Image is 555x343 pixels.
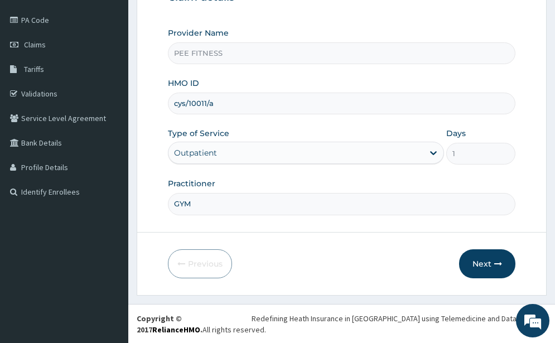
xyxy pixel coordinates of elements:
[183,6,210,32] div: Minimize live chat window
[24,64,44,74] span: Tariffs
[21,56,45,84] img: d_794563401_company_1708531726252_794563401
[152,325,200,335] a: RelianceHMO
[252,313,547,324] div: Redefining Heath Insurance in [GEOGRAPHIC_DATA] using Telemedicine and Data Science!
[65,102,154,214] span: We're online!
[168,249,232,278] button: Previous
[137,313,202,335] strong: Copyright © 2017 .
[24,40,46,50] span: Claims
[168,178,215,189] label: Practitioner
[168,93,515,114] input: Enter HMO ID
[58,62,187,77] div: Chat with us now
[168,193,515,215] input: Enter Name
[6,226,213,265] textarea: Type your message and hit 'Enter'
[168,27,229,38] label: Provider Name
[168,78,199,89] label: HMO ID
[168,128,229,139] label: Type of Service
[459,249,515,278] button: Next
[446,128,466,139] label: Days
